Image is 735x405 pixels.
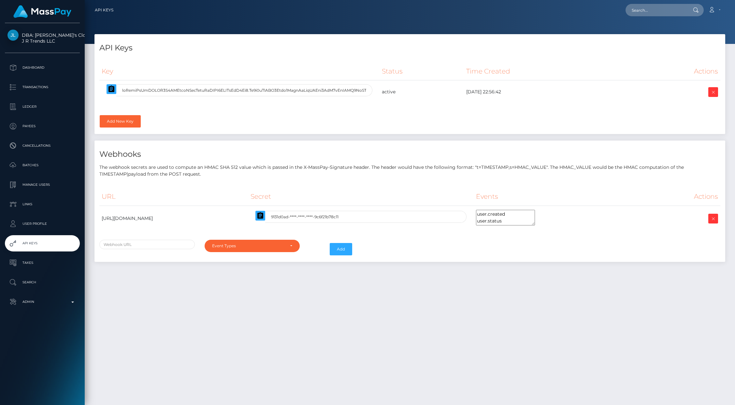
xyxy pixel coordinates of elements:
th: Actions [644,188,720,206]
th: Events [474,188,643,206]
td: active [380,80,464,104]
a: Admin [5,294,80,310]
a: Taxes [5,255,80,271]
img: MassPay Logo [13,5,71,18]
input: Webhook URL [99,240,195,249]
button: Event Types [205,240,300,252]
p: API Keys [7,238,77,248]
p: The webhook secrets are used to compute an HMAC SHA 512 value which is passed in the X-MassPay-Si... [99,164,720,178]
p: User Profile [7,219,77,229]
p: Manage Users [7,180,77,190]
p: Dashboard [7,63,77,73]
p: Ledger [7,102,77,112]
p: Payees [7,121,77,131]
a: Manage Users [5,177,80,193]
th: Status [380,62,464,80]
a: Ledger [5,99,80,115]
a: API Keys [95,3,113,17]
th: URL [99,188,248,206]
span: DBA: [PERSON_NAME]'s Closet Cranberry J R Trends LLC [5,32,80,44]
a: Dashboard [5,60,80,76]
a: Batches [5,157,80,173]
p: Admin [7,297,77,307]
a: API Keys [5,235,80,251]
p: Cancellations [7,141,77,151]
a: Add New Key [100,115,141,128]
a: User Profile [5,216,80,232]
a: Cancellations [5,138,80,154]
th: Key [99,62,380,80]
a: Payees [5,118,80,134]
th: Actions [625,62,720,80]
p: Links [7,199,77,209]
p: Transactions [7,82,77,92]
th: Secret [248,188,474,206]
p: Search [7,277,77,287]
td: [DATE] 22:56:42 [464,80,625,104]
div: Event Types [212,243,285,249]
a: Links [5,196,80,212]
h4: API Keys [99,42,720,54]
textarea: user.created user.status payout.created payout.status load.created load.status load.reversed spen... [476,210,535,225]
input: Search... [626,4,687,16]
td: [URL][DOMAIN_NAME] [99,206,248,231]
p: Taxes [7,258,77,268]
a: Transactions [5,79,80,95]
a: Search [5,274,80,290]
h4: Webhooks [99,149,720,160]
button: Add [330,243,352,255]
th: Time Created [464,62,625,80]
p: Batches [7,160,77,170]
img: J R Trends LLC [7,30,19,41]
